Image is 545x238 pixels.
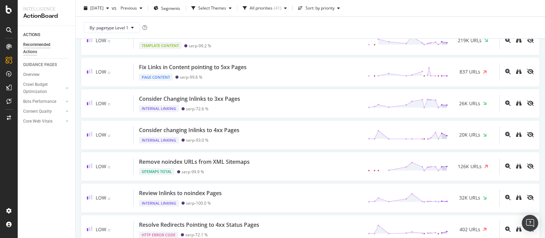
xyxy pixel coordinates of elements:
[516,226,521,233] a: binoculars
[96,37,106,44] span: Low
[516,226,521,232] div: binoculars
[23,31,40,38] div: ACTIONS
[516,195,521,200] div: binoculars
[96,68,106,75] span: Low
[23,41,71,55] a: Recommended Actions
[96,163,106,170] span: Low
[459,100,480,107] span: 26K URLs
[198,6,226,10] div: Select Themes
[118,5,137,11] span: Previous
[23,81,64,95] a: Crawl Budget Optimization
[108,72,110,74] img: Equal
[139,200,179,207] div: Internal Linking
[108,166,110,168] img: Equal
[460,68,480,75] span: 837 URLs
[459,131,480,138] span: 20K URLs
[189,43,211,48] div: serp - 99.2 %
[505,226,511,232] div: magnifying-glass-plus
[23,118,52,125] div: Core Web Vitals
[458,37,482,44] span: 219K URLs
[505,163,511,169] div: magnifying-glass-plus
[505,195,511,200] div: magnifying-glass-plus
[84,22,140,33] button: By: pagetype Level 1
[108,135,110,137] img: Equal
[139,189,222,197] div: Review Inlinks to noindex Pages
[90,5,104,11] span: 2025 Aug. 11th
[274,6,281,10] div: ( 41 )
[23,98,64,105] a: Bots Performance
[505,132,511,137] div: magnifying-glass-plus
[459,194,480,201] span: 32K URLs
[527,195,534,200] div: eye-slash
[139,74,173,81] div: Page Content
[23,12,70,20] div: ActionBoard
[139,137,179,144] div: Internal Linking
[240,3,290,14] button: All priorities(41)
[505,69,511,74] div: magnifying-glass-plus
[516,37,521,43] div: binoculars
[108,229,110,231] img: Equal
[516,69,521,74] div: binoculars
[23,108,64,115] a: Content Quality
[96,131,106,138] span: Low
[516,100,521,107] a: binoculars
[108,103,110,105] img: Equal
[90,25,128,30] span: By: pagetype Level 1
[23,5,70,12] div: Intelligence
[139,221,259,229] div: Resolve Redirects Pointing to 4xx Status Pages
[180,75,202,80] div: serp - 99.6 %
[139,42,182,49] div: Template Content
[460,226,480,233] span: 402 URLs
[306,6,334,10] div: Sort: by priority
[23,118,64,125] a: Core Web Vitals
[516,194,521,201] a: binoculars
[516,163,521,169] div: binoculars
[96,194,106,201] span: Low
[139,158,250,166] div: Remove noindex URLs from XML Sitemaps
[186,106,208,111] div: serp - 72.6 %
[139,126,239,134] div: Consider changing Inlinks to 4xx Pages
[96,226,106,233] span: Low
[108,40,110,42] img: Equal
[516,68,521,75] a: binoculars
[505,100,511,106] div: magnifying-glass-plus
[458,163,482,170] span: 126K URLs
[250,6,272,10] div: All priorities
[23,31,71,38] a: ACTIONS
[189,3,234,14] button: Select Themes
[516,163,521,170] a: binoculars
[516,37,521,44] a: binoculars
[96,100,106,107] span: Low
[516,132,521,137] div: binoculars
[112,5,118,12] span: vs
[527,226,534,232] div: eye-slash
[108,198,110,200] img: Equal
[23,71,40,78] div: Overview
[23,71,71,78] a: Overview
[505,37,511,43] div: magnifying-glass-plus
[527,163,534,169] div: eye-slash
[182,169,204,174] div: serp - 99.9 %
[118,3,145,14] button: Previous
[23,41,64,55] div: Recommended Actions
[23,98,56,105] div: Bots Performance
[527,69,534,74] div: eye-slash
[161,5,180,11] span: Segments
[295,3,343,14] button: Sort: by priority
[139,168,174,175] div: Sitemaps Total
[23,61,57,68] div: GUIDANCE PAGES
[23,81,59,95] div: Crawl Budget Optimization
[139,105,179,112] div: Internal Linking
[527,100,534,106] div: eye-slash
[139,63,247,71] div: Fix Links in Content pointing to 5xx Pages
[23,108,52,115] div: Content Quality
[186,201,211,206] div: serp - 100.0 %
[527,37,534,43] div: eye-slash
[23,61,71,68] a: GUIDANCE PAGES
[516,131,521,138] a: binoculars
[527,132,534,137] div: eye-slash
[151,3,183,14] button: Segments
[185,232,208,237] div: serp - 72.1 %
[81,3,112,14] button: [DATE]
[186,138,208,143] div: serp - 93.0 %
